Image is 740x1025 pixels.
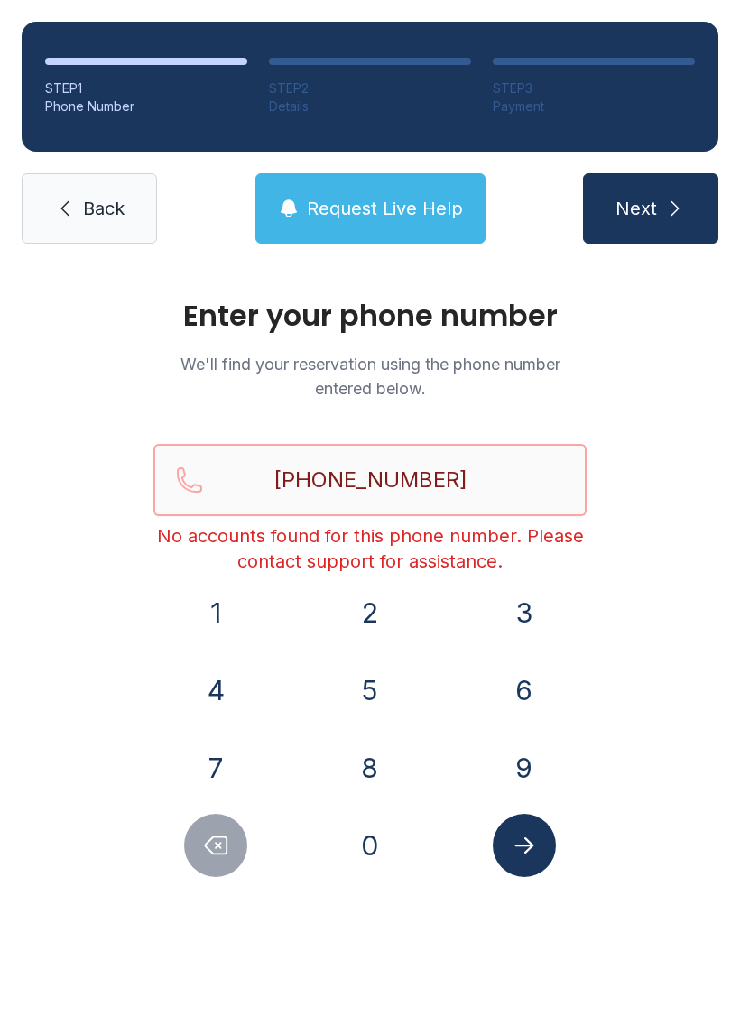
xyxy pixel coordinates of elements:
button: Submit lookup form [493,814,556,877]
div: Details [269,97,471,115]
input: Reservation phone number [153,444,587,516]
span: Request Live Help [307,196,463,221]
button: 9 [493,736,556,799]
div: STEP 1 [45,79,247,97]
div: Payment [493,97,695,115]
span: Back [83,196,125,221]
button: Delete number [184,814,247,877]
div: STEP 3 [493,79,695,97]
div: STEP 2 [269,79,471,97]
button: 4 [184,659,247,722]
div: No accounts found for this phone number. Please contact support for assistance. [153,523,587,574]
button: 0 [338,814,402,877]
button: 6 [493,659,556,722]
button: 7 [184,736,247,799]
button: 3 [493,581,556,644]
button: 1 [184,581,247,644]
span: Next [615,196,657,221]
button: 5 [338,659,402,722]
div: Phone Number [45,97,247,115]
button: 8 [338,736,402,799]
button: 2 [338,581,402,644]
p: We'll find your reservation using the phone number entered below. [153,352,587,401]
h1: Enter your phone number [153,301,587,330]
